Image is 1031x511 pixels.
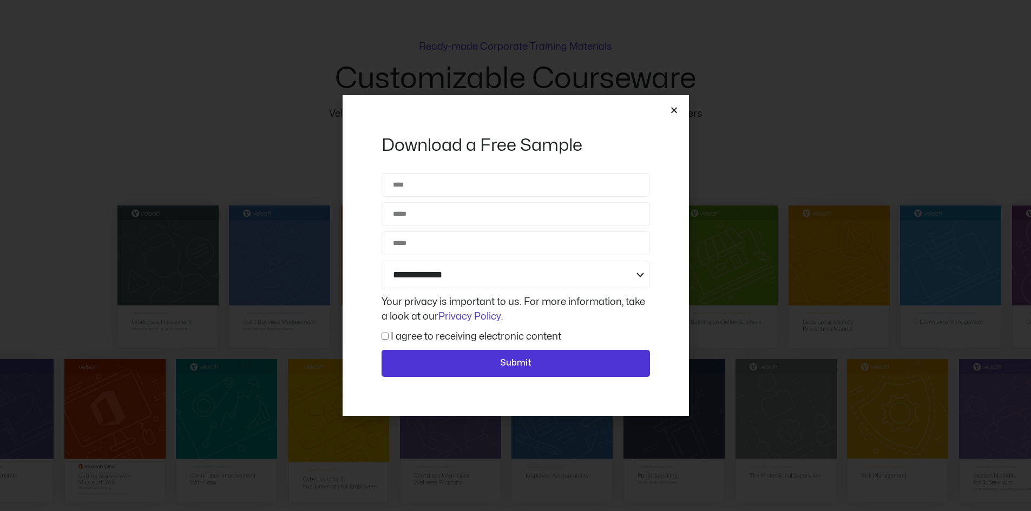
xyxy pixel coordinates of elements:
[382,350,650,377] button: Submit
[382,134,650,157] h2: Download a Free Sample
[500,356,531,370] span: Submit
[391,332,561,341] label: I agree to receiving electronic content
[438,312,501,321] a: Privacy Policy
[379,295,653,324] div: Your privacy is important to us. For more information, take a look at our .
[670,106,678,114] a: Close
